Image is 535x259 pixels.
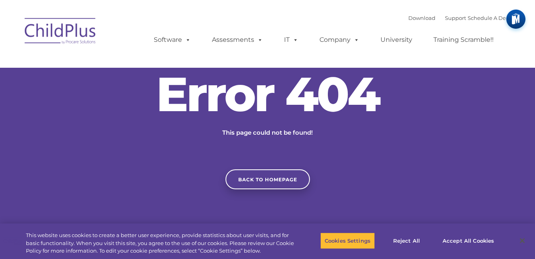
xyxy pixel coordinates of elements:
[148,70,387,118] h2: Error 404
[425,32,502,48] a: Training Scramble!!
[445,15,466,21] a: Support
[408,15,515,21] font: |
[21,12,100,52] img: ChildPlus by Procare Solutions
[320,232,375,249] button: Cookies Settings
[513,232,531,249] button: Close
[204,32,271,48] a: Assessments
[26,232,294,255] div: This website uses cookies to create a better user experience, provide statistics about user visit...
[276,32,306,48] a: IT
[408,15,435,21] a: Download
[468,15,515,21] a: Schedule A Demo
[438,232,498,249] button: Accept All Cookies
[312,32,367,48] a: Company
[382,232,431,249] button: Reject All
[184,128,351,137] p: This page could not be found!
[146,32,199,48] a: Software
[225,169,310,189] a: Back to homepage
[372,32,420,48] a: University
